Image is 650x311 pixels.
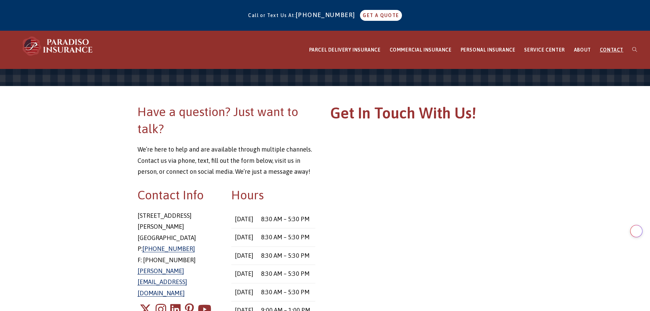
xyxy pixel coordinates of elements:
[138,144,316,177] p: We’re here to help and are available through multiple channels. Contact us via phone, text, fill ...
[261,215,309,223] time: 8:30 AM – 5:30 PM
[138,103,316,138] h2: Have a question? Just want to talk?
[309,47,381,53] span: PARCEL DELIVERY INSURANCE
[231,265,257,283] td: [DATE]
[138,267,187,297] a: [PERSON_NAME][EMAIL_ADDRESS][DOMAIN_NAME]
[569,31,595,69] a: ABOUT
[231,246,257,265] td: [DATE]
[595,31,628,69] a: CONTACT
[330,103,508,127] h1: Get In Touch With Us!
[20,36,96,56] img: Paradiso Insurance
[305,31,385,69] a: PARCEL DELIVERY INSURANCE
[138,186,221,203] h2: Contact Info
[261,288,309,296] time: 8:30 AM – 5:30 PM
[520,31,569,69] a: SERVICE CENTER
[390,47,452,53] span: COMMERCIAL INSURANCE
[461,47,516,53] span: PERSONAL INSURANCE
[231,186,315,203] h2: Hours
[261,234,309,241] time: 8:30 AM – 5:30 PM
[261,252,309,259] time: 8:30 AM – 5:30 PM
[456,31,520,69] a: PERSONAL INSURANCE
[138,210,221,299] p: [STREET_ADDRESS] [PERSON_NAME][GEOGRAPHIC_DATA] P: F: [PHONE_NUMBER]
[231,210,257,228] td: [DATE]
[296,11,359,18] a: [PHONE_NUMBER]
[142,245,195,252] a: [PHONE_NUMBER]
[231,228,257,246] td: [DATE]
[248,13,296,18] span: Call or Text Us At:
[360,10,402,21] a: GET A QUOTE
[261,270,309,277] time: 8:30 AM – 5:30 PM
[385,31,456,69] a: COMMERCIAL INSURANCE
[330,126,508,310] iframe: Contact Form
[231,283,257,301] td: [DATE]
[524,47,565,53] span: SERVICE CENTER
[574,47,591,53] span: ABOUT
[600,47,623,53] span: CONTACT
